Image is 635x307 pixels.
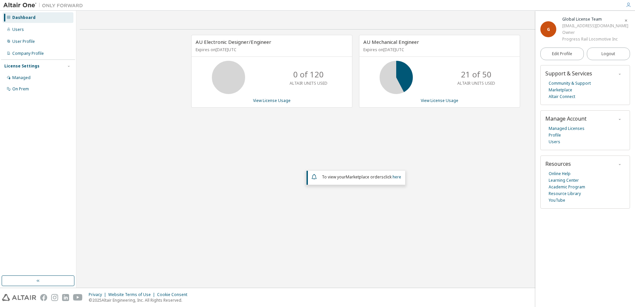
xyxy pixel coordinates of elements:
[545,115,587,122] span: Manage Account
[549,139,560,145] a: Users
[457,80,495,86] p: ALTAIR UNITS USED
[421,98,458,103] a: View License Usage
[545,160,571,167] span: Resources
[562,29,628,36] div: Owner
[89,297,191,303] p: © 2025 Altair Engineering, Inc. All Rights Reserved.
[51,294,58,301] img: instagram.svg
[62,294,69,301] img: linkedin.svg
[549,132,561,139] a: Profile
[322,174,401,180] span: To view your click
[12,75,31,80] div: Managed
[12,15,36,20] div: Dashboard
[545,70,592,77] span: Support & Services
[549,184,585,190] a: Academic Program
[549,87,572,93] a: Marketplace
[157,292,191,297] div: Cookie Consent
[549,197,565,204] a: YouTube
[540,48,584,60] a: Edit Profile
[3,2,86,9] img: Altair One
[346,174,384,180] em: Marketplace orders
[293,69,324,80] p: 0 of 120
[549,190,581,197] a: Resource Library
[587,48,630,60] button: Logout
[290,80,327,86] p: ALTAIR UNITS USED
[562,16,628,23] div: Global License Team
[196,39,271,45] span: AU Electronic Designer/Engineer
[549,125,585,132] a: Managed Licenses
[363,47,514,52] p: Expires on [DATE] UTC
[601,51,615,57] span: Logout
[363,39,419,45] span: AU Mechanical Engineer
[549,93,575,100] a: Altair Connect
[547,27,550,32] span: G
[549,170,571,177] a: Online Help
[12,86,29,92] div: On Prem
[196,47,346,52] p: Expires on [DATE] UTC
[12,27,24,32] div: Users
[2,294,36,301] img: altair_logo.svg
[549,177,579,184] a: Learning Center
[4,63,40,69] div: License Settings
[549,80,591,87] a: Community & Support
[108,292,157,297] div: Website Terms of Use
[12,39,35,44] div: User Profile
[12,51,44,56] div: Company Profile
[40,294,47,301] img: facebook.svg
[461,69,492,80] p: 21 of 50
[562,23,628,29] div: [EMAIL_ADDRESS][DOMAIN_NAME]
[253,98,291,103] a: View License Usage
[562,36,628,43] div: Progress Rail Locomotive Inc
[89,292,108,297] div: Privacy
[393,174,401,180] a: here
[552,51,572,56] span: Edit Profile
[73,294,83,301] img: youtube.svg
